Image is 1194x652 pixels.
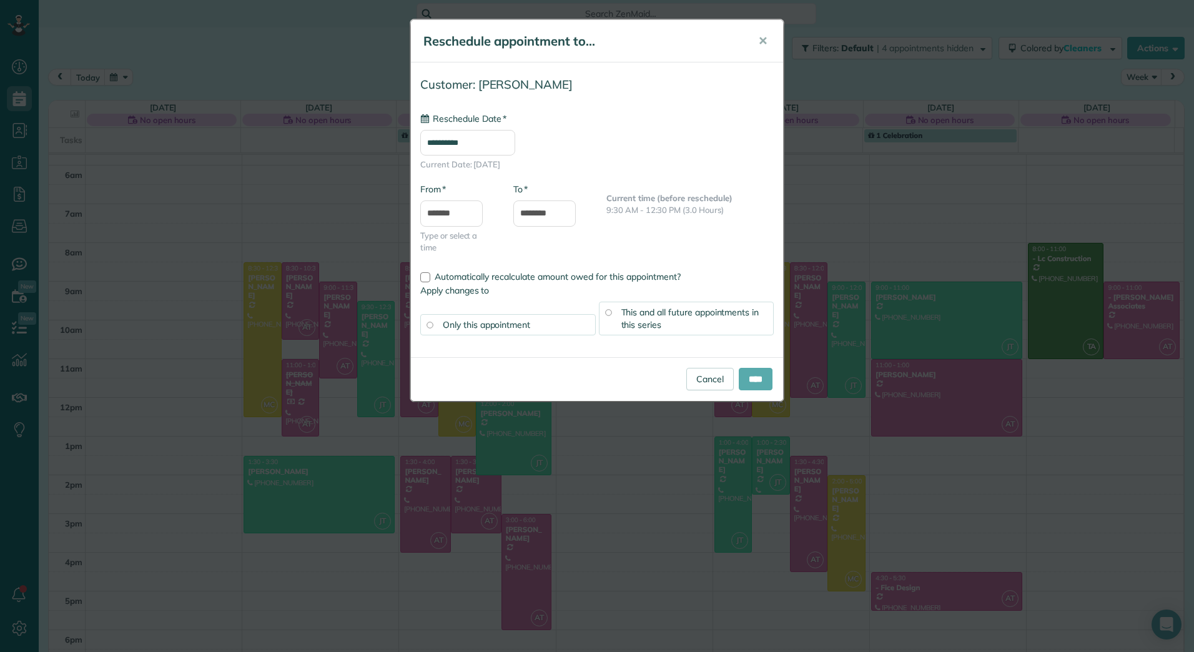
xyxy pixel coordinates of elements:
[435,271,681,282] span: Automatically recalculate amount owed for this appointment?
[420,230,495,254] span: Type or select a time
[427,322,433,328] input: Only this appointment
[423,32,741,50] h5: Reschedule appointment to...
[420,284,774,297] label: Apply changes to
[420,183,446,195] label: From
[513,183,528,195] label: To
[621,307,759,330] span: This and all future appointments in this series
[420,112,506,125] label: Reschedule Date
[605,309,611,315] input: This and all future appointments in this series
[606,204,774,216] p: 9:30 AM - 12:30 PM (3.0 Hours)
[443,319,530,330] span: Only this appointment
[606,193,733,203] b: Current time (before reschedule)
[686,368,734,390] a: Cancel
[420,78,774,91] h4: Customer: [PERSON_NAME]
[420,159,774,170] span: Current Date: [DATE]
[758,34,767,48] span: ✕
